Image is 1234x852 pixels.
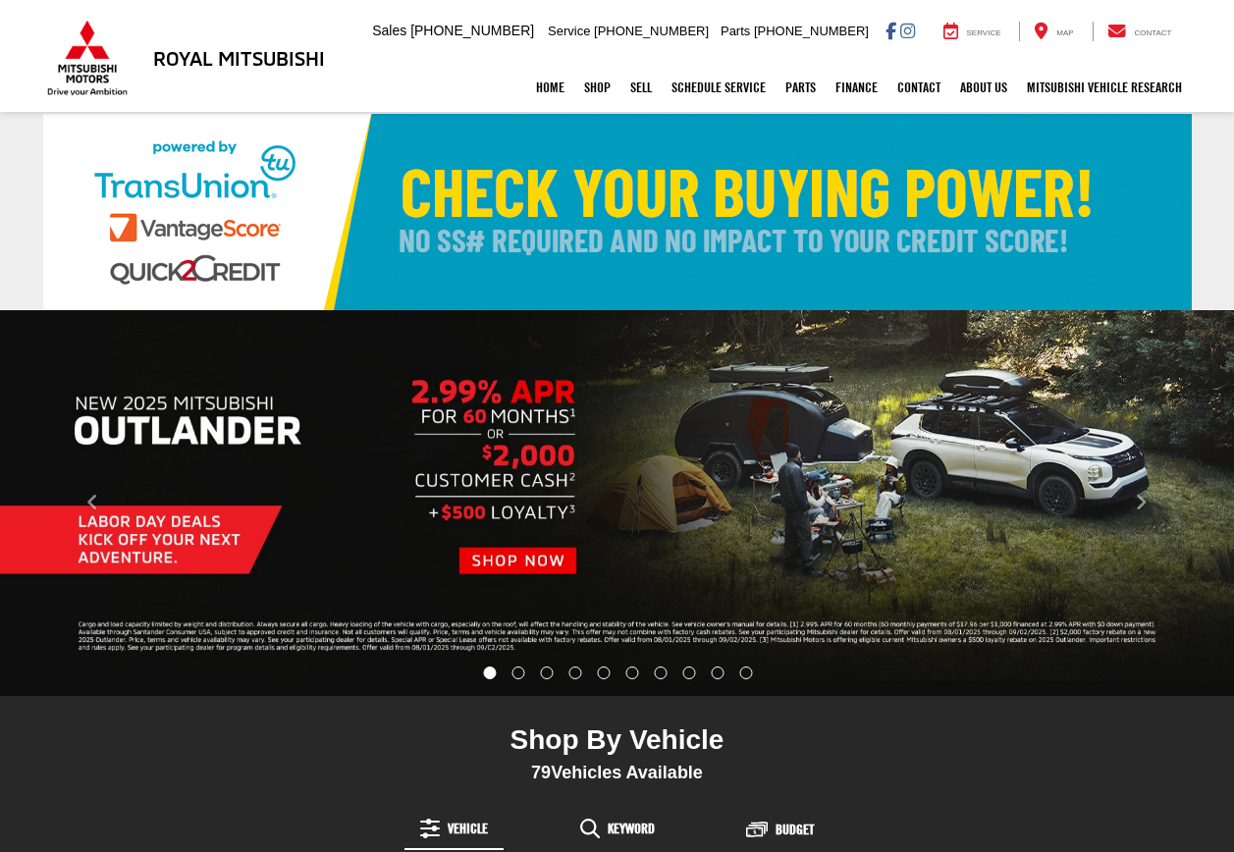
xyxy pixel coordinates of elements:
span: Parts [721,24,750,38]
span: Keyword [608,822,655,835]
a: Parts: Opens in a new tab [776,63,826,112]
li: Go to slide number 3. [541,666,554,679]
a: About Us [950,63,1017,112]
li: Go to slide number 5. [598,666,611,679]
li: Go to slide number 4. [569,666,582,679]
li: Go to slide number 10. [739,666,752,679]
a: Map [1019,22,1088,41]
span: [PHONE_NUMBER] [754,24,869,38]
li: Go to slide number 1. [483,666,496,679]
a: Service [929,22,1016,41]
a: Home [526,63,574,112]
h3: Royal Mitsubishi [153,47,325,69]
a: Shop [574,63,620,112]
span: Map [1056,28,1073,37]
li: Go to slide number 9. [711,666,724,679]
img: Mitsubishi [43,20,132,96]
span: [PHONE_NUMBER] [594,24,709,38]
span: Budget [776,823,814,836]
span: [PHONE_NUMBER] [410,23,534,38]
span: 79 [531,763,551,782]
li: Go to slide number 8. [682,666,695,679]
a: Facebook: Click to visit our Facebook page [885,23,896,38]
li: Go to slide number 2. [512,666,525,679]
a: Contact [1093,22,1187,41]
a: Sell [620,63,662,112]
div: Vehicles Available [277,762,958,783]
li: Go to slide number 7. [654,666,667,679]
button: Click to view next picture. [1048,349,1234,657]
li: Go to slide number 6. [625,666,638,679]
a: Instagram: Click to visit our Instagram page [900,23,915,38]
span: Contact [1134,28,1171,37]
span: Service [548,24,590,38]
span: Vehicle [448,822,488,835]
a: Mitsubishi Vehicle Research [1017,63,1192,112]
a: Contact [887,63,950,112]
span: Service [967,28,1001,37]
div: Shop By Vehicle [277,723,958,762]
span: Sales [372,23,406,38]
img: Check Your Buying Power [43,114,1192,310]
a: Schedule Service: Opens in a new tab [662,63,776,112]
a: Finance [826,63,887,112]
